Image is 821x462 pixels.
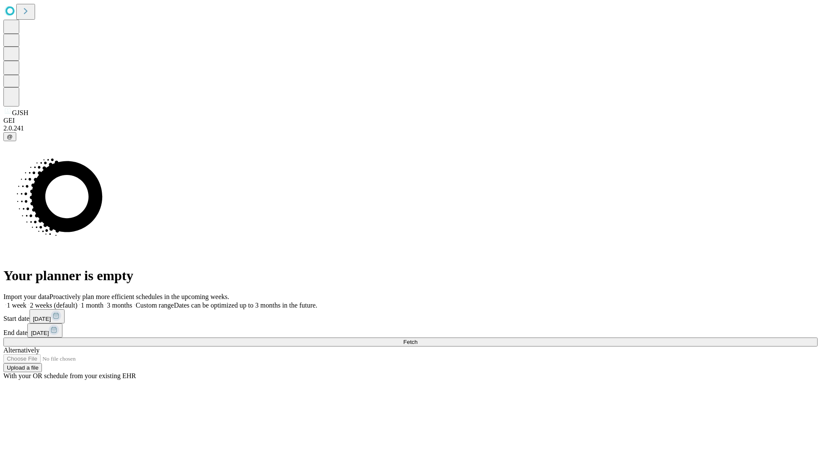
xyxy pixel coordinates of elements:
span: 3 months [107,302,132,309]
span: 1 week [7,302,27,309]
button: [DATE] [27,323,62,338]
div: 2.0.241 [3,124,818,132]
div: End date [3,323,818,338]
h1: Your planner is empty [3,268,818,284]
span: [DATE] [33,316,51,322]
span: Fetch [403,339,417,345]
span: 2 weeks (default) [30,302,77,309]
button: Fetch [3,338,818,346]
span: Import your data [3,293,50,300]
span: Proactively plan more efficient schedules in the upcoming weeks. [50,293,229,300]
button: @ [3,132,16,141]
div: GEI [3,117,818,124]
span: Alternatively [3,346,39,354]
span: Dates can be optimized up to 3 months in the future. [174,302,317,309]
span: GJSH [12,109,28,116]
button: Upload a file [3,363,42,372]
div: Start date [3,309,818,323]
button: [DATE] [30,309,65,323]
span: Custom range [136,302,174,309]
span: With your OR schedule from your existing EHR [3,372,136,379]
span: @ [7,133,13,140]
span: [DATE] [31,330,49,336]
span: 1 month [81,302,103,309]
